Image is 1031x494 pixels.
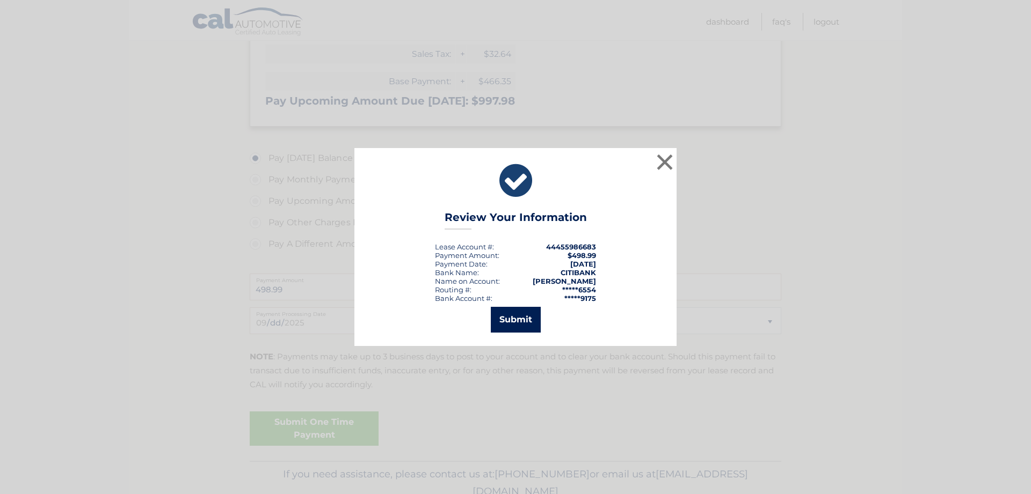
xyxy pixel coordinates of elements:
[435,277,500,285] div: Name on Account:
[546,242,596,251] strong: 44455986683
[435,294,492,303] div: Bank Account #:
[570,260,596,268] span: [DATE]
[568,251,596,260] span: $498.99
[561,268,596,277] strong: CITIBANK
[435,268,479,277] div: Bank Name:
[533,277,596,285] strong: [PERSON_NAME]
[435,242,494,251] div: Lease Account #:
[491,307,541,333] button: Submit
[435,260,488,268] div: :
[445,211,587,230] h3: Review Your Information
[654,151,676,173] button: ×
[435,285,471,294] div: Routing #:
[435,260,486,268] span: Payment Date
[435,251,499,260] div: Payment Amount:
